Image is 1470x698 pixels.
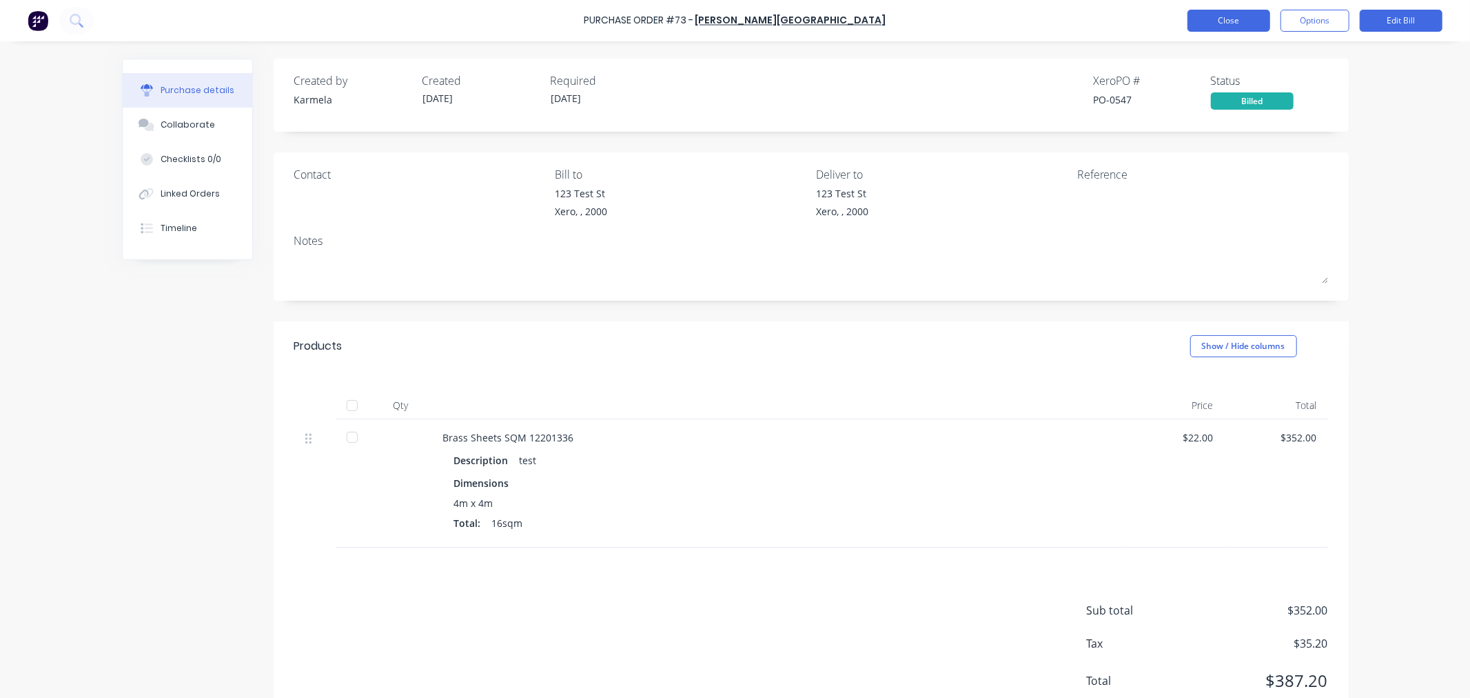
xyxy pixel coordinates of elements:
div: 123 Test St [555,186,607,201]
div: Linked Orders [161,188,220,200]
div: Status [1211,72,1328,89]
div: Price [1121,392,1225,419]
div: Created by [294,72,411,89]
a: [PERSON_NAME][GEOGRAPHIC_DATA] [695,14,886,28]
div: 123 Test St [816,186,868,201]
div: Brass Sheets SQM 12201336 [443,430,1110,445]
button: Collaborate [123,108,252,142]
div: test [520,450,537,470]
span: Total [1087,672,1190,689]
div: Bill to [555,166,806,183]
div: Products [294,338,343,355]
span: 16sqm [492,516,523,530]
div: $22.00 [1132,430,1214,445]
div: Description [454,450,520,470]
div: Purchase Order #73 - [584,14,694,28]
span: 4m x 4m [454,496,493,510]
button: Linked Orders [123,177,252,211]
button: Edit Bill [1360,10,1442,32]
span: $387.20 [1190,668,1328,693]
button: Purchase details [123,73,252,108]
button: Timeline [123,211,252,246]
div: Qty [370,392,432,419]
span: Total: [454,516,481,530]
span: $352.00 [1190,602,1328,619]
button: Close [1187,10,1270,32]
div: Collaborate [161,119,215,131]
div: Purchase details [161,84,234,97]
div: Timeline [161,222,197,235]
div: Reference [1077,166,1328,183]
div: Notes [294,232,1328,249]
div: Deliver to [816,166,1067,183]
div: Karmela [294,92,411,107]
span: Dimensions [454,476,509,490]
div: $352.00 [1236,430,1317,445]
img: Factory [28,10,48,31]
span: Tax [1087,635,1190,652]
div: Contact [294,166,545,183]
div: Required [551,72,668,89]
div: Created [422,72,540,89]
div: Xero, , 2000 [555,204,607,219]
button: Checklists 0/0 [123,142,252,177]
div: Checklists 0/0 [161,153,221,166]
div: Billed [1211,92,1294,110]
div: Xero, , 2000 [816,204,868,219]
div: Total [1225,392,1328,419]
div: Xero PO # [1094,72,1211,89]
button: Options [1280,10,1349,32]
button: Show / Hide columns [1190,335,1297,357]
div: PO-0547 [1094,92,1211,107]
span: $35.20 [1190,635,1328,652]
span: Sub total [1087,602,1190,619]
